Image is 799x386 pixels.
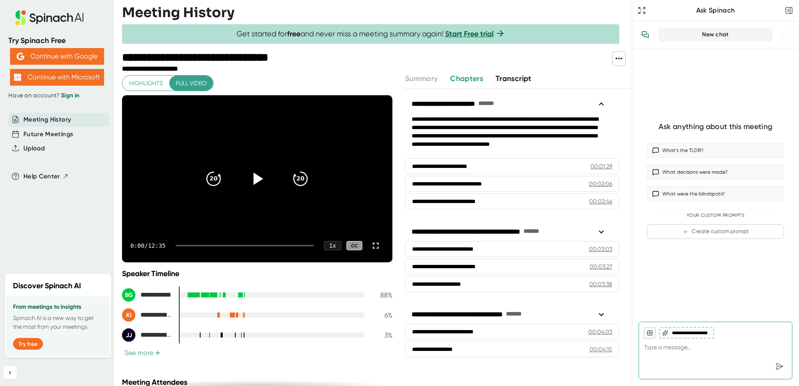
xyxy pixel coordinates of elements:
[659,122,772,132] div: Ask anything about this meeting
[23,144,45,153] button: Upload
[8,36,105,46] div: Try Spinach Free
[324,241,341,250] div: 1 x
[23,172,69,181] button: Help Center
[169,76,213,91] button: Full video
[405,73,438,84] button: Summary
[589,180,612,188] div: 00:02:06
[647,165,784,180] button: What decisions were made?
[783,5,795,16] button: Close conversation sidebar
[405,74,438,83] span: Summary
[496,73,532,84] button: Transcript
[122,5,234,20] h3: Meeting History
[122,308,135,322] div: KI
[372,291,392,299] div: 88 %
[647,224,784,239] button: Create custom prompt
[122,328,135,342] div: JJ
[372,331,392,339] div: 3 %
[23,115,71,124] button: Meeting History
[590,162,612,170] div: 00:01:29
[445,29,494,38] a: Start Free trial
[122,288,172,302] div: Brian Gibson
[590,262,612,271] div: 00:03:27
[637,26,654,43] button: View conversation history
[13,304,103,310] h3: From meetings to insights
[3,366,17,379] button: Collapse sidebar
[287,29,300,38] b: free
[589,280,612,288] div: 00:03:38
[13,314,103,331] p: Spinach AI is a new way to get the most from your meetings
[10,48,104,65] button: Continue with Google
[237,29,505,39] span: Get started for and never miss a meeting summary again!
[129,78,163,89] span: Highlights
[589,245,612,253] div: 00:03:03
[8,92,105,99] div: Have an account?
[372,311,392,319] div: 6 %
[647,143,784,158] button: What’s the TLDR?
[122,269,392,278] div: Speaker Timeline
[122,348,163,357] button: See more+
[122,76,170,91] button: Highlights
[130,242,165,249] div: 0:00 / 12:35
[10,69,104,86] button: Continue with Microsoft
[155,350,160,356] span: +
[647,213,784,218] div: Your Custom Prompts
[636,5,648,16] button: Expand to Ask Spinach page
[122,328,172,342] div: Jasmine Johnson
[13,280,81,292] h2: Discover Spinach AI
[13,338,43,350] button: Try free
[450,74,483,83] span: Chapters
[590,345,612,353] div: 00:04:15
[176,78,206,89] span: Full video
[23,172,60,181] span: Help Center
[122,308,172,322] div: Kevin Hamby II
[122,288,135,302] div: BG
[647,186,784,201] button: What were the blindspots?
[61,92,79,99] a: Sign in
[450,73,483,84] button: Chapters
[772,359,787,374] div: Send message
[648,6,783,15] div: Ask Spinach
[17,53,24,60] img: Aehbyd4JwY73AAAAAElFTkSuQmCC
[23,130,73,139] button: Future Meetings
[589,197,612,206] div: 00:02:46
[588,328,612,336] div: 00:04:03
[664,31,767,38] div: New chat
[496,74,532,83] span: Transcript
[346,241,362,251] div: CC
